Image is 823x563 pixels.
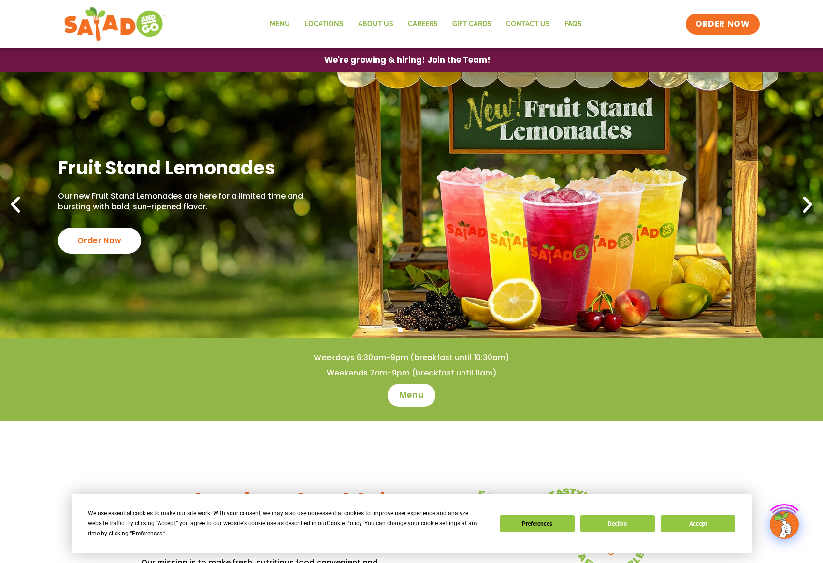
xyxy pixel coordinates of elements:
a: ORDER NOW [686,14,759,35]
nav: Menu [262,13,589,35]
span: Menu [399,390,424,401]
a: Menu [388,384,435,407]
a: Locations [297,13,351,35]
p: Our new Fruit Stand Lemonades are here for a limited time and bursting with bold, sun-ripened fla... [58,191,310,213]
h4: Weekdays 6:30am-9pm (breakfast until 10:30am) [19,352,804,363]
a: We're growing & hiring! Join the Team! [310,49,505,72]
a: About Us [351,13,401,35]
span: ORDER NOW [695,18,750,30]
a: Menu [262,13,297,35]
img: new-SAG-logo-768×292 [64,5,166,43]
a: GIFT CARDS [445,13,499,35]
span: Go to slide 2 [409,327,414,332]
button: Decline [580,515,655,532]
a: FAQs [557,13,589,35]
a: Contact Us [499,13,557,35]
span: Preferences [132,530,162,537]
h4: Weekends 7am-9pm (breakfast until 11am) [19,368,804,378]
span: We're growing & hiring! Join the Team! [324,56,491,64]
span: Go to slide 3 [420,327,425,332]
div: Cookie Consent Prompt [72,494,752,553]
span: Go to slide 1 [398,327,403,332]
button: Accept [661,515,735,532]
a: Careers [401,13,445,35]
span: Cookie Policy [327,520,361,527]
div: Order Now [58,228,141,254]
div: Next slide [797,194,818,216]
button: Preferences [500,515,574,532]
div: We use essential cookies to make our site work. With your consent, we may also use non-essential ... [88,508,488,539]
h3: Good eating shouldn't be complicated. [141,488,412,546]
div: Previous slide [5,194,26,216]
h2: Fruit Stand Lemonades [58,156,310,180]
